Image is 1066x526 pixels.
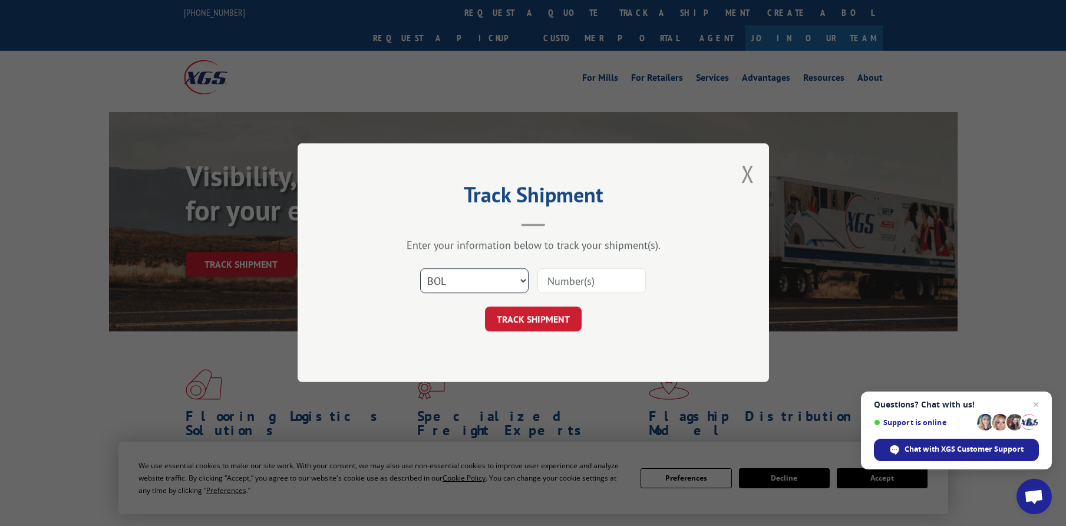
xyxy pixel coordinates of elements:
[1017,479,1052,514] a: Open chat
[485,307,582,332] button: TRACK SHIPMENT
[741,158,754,189] button: Close modal
[905,444,1024,455] span: Chat with XGS Customer Support
[537,269,646,294] input: Number(s)
[874,400,1039,409] span: Questions? Chat with us!
[357,186,710,209] h2: Track Shipment
[874,418,973,427] span: Support is online
[874,439,1039,461] span: Chat with XGS Customer Support
[357,239,710,252] div: Enter your information below to track your shipment(s).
